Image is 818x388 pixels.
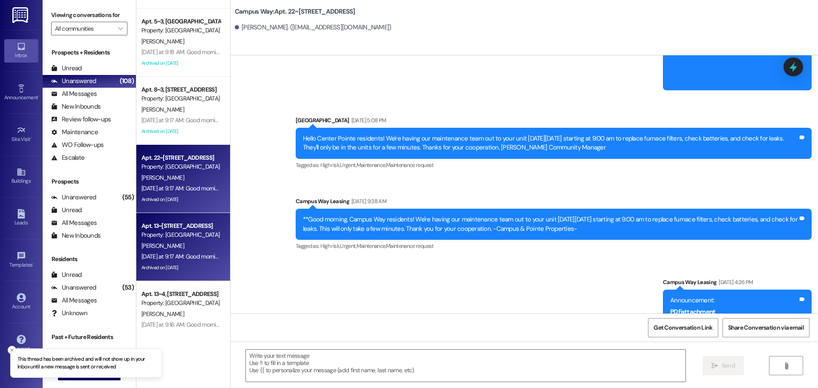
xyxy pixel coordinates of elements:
b: PDF attachment [670,308,715,316]
img: ResiDesk Logo [12,7,30,23]
span: High risk , [320,242,340,250]
div: [DATE] 4:26 PM [717,278,753,287]
div: Apt. 13~4, [STREET_ADDRESS] [141,290,220,299]
div: Apt. 13~[STREET_ADDRESS] [141,221,220,230]
div: Review follow-ups [51,115,111,124]
i:  [711,362,718,369]
div: Tagged as: [296,240,812,252]
div: Prospects + Residents [43,48,136,57]
div: Unanswered [51,193,96,202]
div: Escalate [51,153,84,162]
span: • [33,261,34,267]
a: Account [4,290,38,313]
span: Maintenance request [386,242,434,250]
label: Viewing conversations for [51,9,127,22]
span: Urgent , [340,161,356,169]
span: • [31,135,32,141]
div: Apt. 22~[STREET_ADDRESS] [141,153,220,162]
a: Inbox [4,39,38,62]
div: All Messages [51,89,97,98]
div: [DATE] 9:38 AM [349,197,386,206]
span: [PERSON_NAME] [141,174,184,181]
div: WO Follow-ups [51,141,104,149]
div: [PERSON_NAME]. ([EMAIL_ADDRESS][DOMAIN_NAME]) [235,23,392,32]
span: [PERSON_NAME] [141,310,184,318]
div: Maintenance [51,128,98,137]
span: Share Conversation via email [728,323,804,332]
a: Buildings [4,165,38,188]
span: Maintenance , [357,242,386,250]
a: Leads [4,207,38,230]
a: Support [4,332,38,355]
div: Prospects [43,177,136,186]
div: Archived on [DATE] [141,126,221,137]
i:  [783,362,789,369]
a: Site Visit • [4,123,38,146]
button: Share Conversation via email [723,318,809,337]
div: [DATE] 5:08 PM [349,116,386,125]
div: [GEOGRAPHIC_DATA] [296,116,812,128]
div: Archived on [DATE] [141,262,221,273]
span: [PERSON_NAME] [141,242,184,250]
div: Unknown [51,309,87,318]
span: Maintenance , [357,161,386,169]
div: All Messages [51,218,97,227]
div: Archived on [DATE] [141,58,221,69]
div: New Inbounds [51,231,101,240]
span: Send [722,361,735,370]
div: (53) [120,281,136,294]
div: Apt. 5~3, [GEOGRAPHIC_DATA] [141,17,220,26]
span: High risk , [320,161,340,169]
div: Announcement: [670,296,798,305]
div: Hello Center Pointe residents! We're having our maintenance team out to your unit [DATE][DATE] st... [303,134,798,152]
button: Close toast [8,346,16,354]
i:  [118,25,123,32]
a: Templates • [4,249,38,272]
div: Property: [GEOGRAPHIC_DATA] [141,26,220,35]
div: Unanswered [51,283,96,292]
button: Send [703,356,744,375]
div: Unread [51,270,82,279]
div: Property: [GEOGRAPHIC_DATA] [141,94,220,103]
input: All communities [55,22,114,35]
div: Property: [GEOGRAPHIC_DATA] [141,230,220,239]
div: Unread [51,206,82,215]
div: Past + Future Residents [43,333,136,342]
div: Property: [GEOGRAPHIC_DATA] [141,299,220,308]
div: New Inbounds [51,102,101,111]
span: [PERSON_NAME] [141,106,184,113]
div: Apt. 8~3, [STREET_ADDRESS] [141,85,220,94]
span: Get Conversation Link [654,323,712,332]
div: Unread [51,64,82,73]
button: Get Conversation Link [648,318,718,337]
span: [PERSON_NAME] [141,37,184,45]
div: Campus Way Leasing [296,197,812,209]
p: This thread has been archived and will not show up in your inbox until a new message is sent or r... [17,356,155,371]
div: Campus Way Leasing [663,278,812,290]
div: Archived on [DATE] [141,194,221,205]
div: Tagged as: [296,159,812,171]
div: All Messages [51,296,97,305]
div: (55) [120,191,136,204]
span: • [38,93,39,99]
div: **Good morning, Campus Way residents! We're having our maintenance team out to your unit [DATE][D... [303,215,798,233]
div: Residents [43,255,136,264]
div: (108) [118,75,136,88]
b: Campus Way: Apt. 22~[STREET_ADDRESS] [235,7,355,16]
span: Maintenance request [386,161,434,169]
span: Urgent , [340,242,356,250]
div: Property: [GEOGRAPHIC_DATA] [141,162,220,171]
div: Unanswered [51,77,96,86]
